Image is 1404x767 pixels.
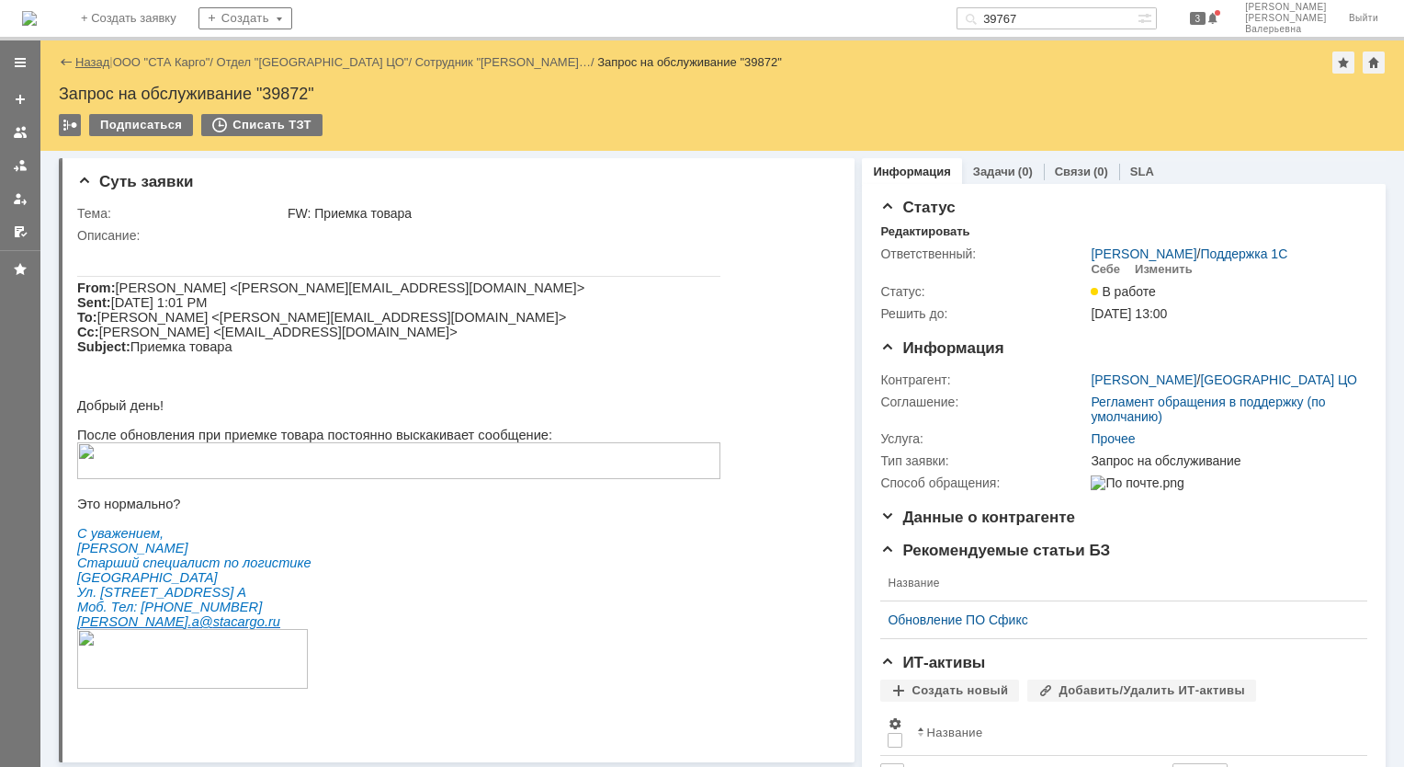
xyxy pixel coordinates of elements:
span: . [111,372,115,386]
a: Отдел "[GEOGRAPHIC_DATA] ЦО" [217,55,409,69]
a: Мои согласования [6,217,35,246]
div: / [217,55,415,69]
a: Обновление ПО Сфикс [888,612,1345,627]
div: Название [926,726,982,739]
div: Способ обращения: [880,475,1087,490]
span: Статус [880,199,955,216]
div: Ответственный: [880,246,1087,261]
a: Связи [1055,165,1091,178]
a: Информация [873,165,950,178]
span: 3 [1190,12,1206,25]
a: [GEOGRAPHIC_DATA] ЦО [1200,372,1357,387]
img: logo [22,11,37,26]
span: Рекомендуемые статьи БЗ [880,542,1110,559]
a: ООО "СТА Карго" [113,55,210,69]
div: / [1091,372,1357,387]
span: В работе [1091,284,1155,299]
div: Услуга: [880,431,1087,446]
div: / [113,55,217,69]
a: Задачи [973,165,1015,178]
div: Тип заявки: [880,453,1087,468]
div: Изменить [1135,262,1193,277]
a: Мои заявки [6,184,35,213]
span: Суть заявки [77,173,193,190]
span: [PERSON_NAME] [1245,2,1327,13]
a: Заявки на командах [6,118,35,147]
a: Заявки в моей ответственности [6,151,35,180]
div: Запрос на обслуживание [1091,453,1358,468]
span: . [187,372,191,386]
a: Сотрудник "[PERSON_NAME]… [415,55,591,69]
span: [PERSON_NAME] [1245,13,1327,24]
a: Перейти на домашнюю страницу [22,11,37,26]
span: ru [191,372,203,386]
span: ИТ-активы [880,654,985,671]
span: Информация [880,339,1003,357]
a: SLA [1130,165,1154,178]
div: FW: Приемка товара [288,206,829,221]
div: Контрагент: [880,372,1087,387]
a: Прочее [1091,431,1135,446]
div: Себе [1091,262,1120,277]
th: Название [880,566,1353,601]
div: Редактировать [880,224,969,239]
div: Статус: [880,284,1087,299]
a: Регламент обращения в поддержку (по умолчанию) [1091,395,1325,424]
div: / [1091,246,1287,261]
span: Валерьевна [1245,24,1327,35]
img: По почте.png [1091,475,1183,490]
span: @ [122,372,136,386]
div: Описание: [77,228,832,243]
div: | [109,54,112,68]
a: [PERSON_NAME] [1091,246,1196,261]
div: Создать [198,7,292,29]
div: Сделать домашней страницей [1363,52,1385,74]
a: [PERSON_NAME] [1091,372,1196,387]
div: (0) [1018,165,1033,178]
span: Данные о контрагенте [880,509,1075,526]
span: Настройки [888,716,902,731]
div: / [415,55,598,69]
div: (0) [1093,165,1108,178]
span: [DATE] 13:00 [1091,306,1167,321]
div: Добавить в избранное [1332,52,1354,74]
span: a [115,372,122,386]
div: Запрос на обслуживание "39872" [597,55,782,69]
span: Расширенный поиск [1138,8,1156,26]
a: Назад [75,55,109,69]
a: Поддержка 1С [1200,246,1287,261]
th: Название [910,709,1353,756]
span: stacargo [136,372,187,386]
div: Работа с массовостью [59,114,81,136]
div: Запрос на обслуживание "39872" [59,85,1386,103]
div: Решить до: [880,306,1087,321]
div: Тема: [77,206,284,221]
a: Создать заявку [6,85,35,114]
div: Соглашение: [880,395,1087,409]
